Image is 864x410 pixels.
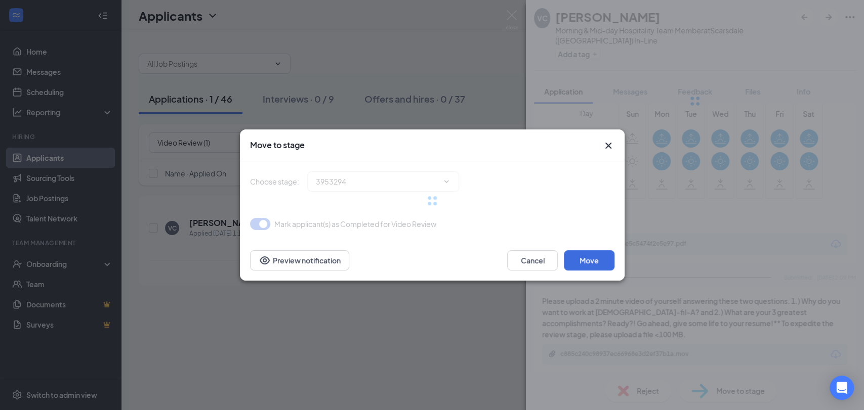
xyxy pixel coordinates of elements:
[259,254,271,266] svg: Eye
[602,140,614,152] svg: Cross
[602,140,614,152] button: Close
[830,376,854,400] div: Open Intercom Messenger
[564,250,614,270] button: Move
[250,250,349,270] button: Preview notificationEye
[507,250,558,270] button: Cancel
[250,140,305,151] h3: Move to stage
